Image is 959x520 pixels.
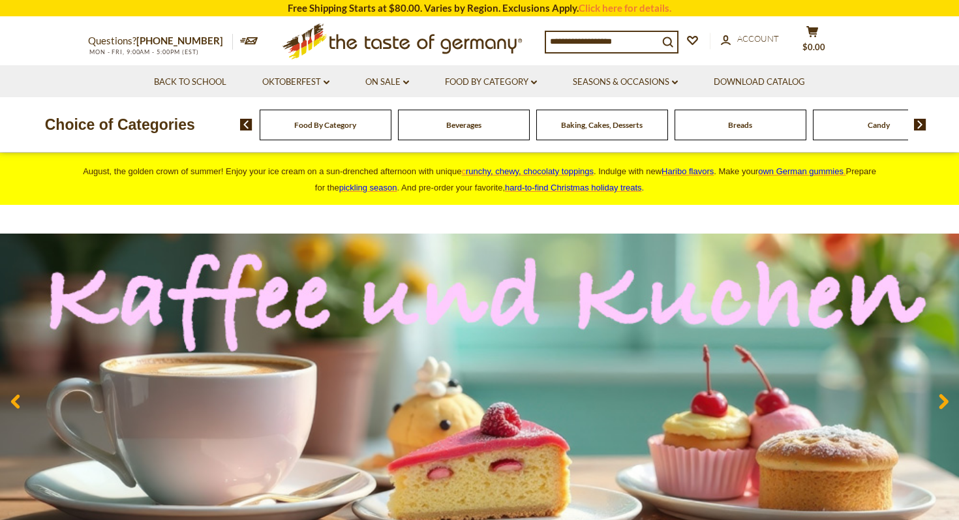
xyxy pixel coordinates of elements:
a: [PHONE_NUMBER] [136,35,223,46]
span: . [505,183,644,192]
a: Click here for details. [579,2,671,14]
a: Seasons & Occasions [573,75,678,89]
a: Food By Category [294,120,356,130]
p: Questions? [88,33,233,50]
span: $0.00 [802,42,825,52]
span: runchy, chewy, chocolaty toppings [466,166,594,176]
a: Download Catalog [714,75,805,89]
a: Breads [728,120,752,130]
a: Account [721,32,779,46]
img: previous arrow [240,119,252,130]
button: $0.00 [793,25,832,58]
a: Candy [868,120,890,130]
a: Haribo flavors [662,166,714,176]
a: Food By Category [445,75,537,89]
a: Back to School [154,75,226,89]
span: Account [737,33,779,44]
a: hard-to-find Christmas holiday treats [505,183,642,192]
span: August, the golden crown of summer! Enjoy your ice cream on a sun-drenched afternoon with unique ... [83,166,876,192]
a: pickling season [339,183,397,192]
a: Oktoberfest [262,75,329,89]
a: Baking, Cakes, Desserts [561,120,643,130]
a: On Sale [365,75,409,89]
a: own German gummies. [758,166,845,176]
span: MON - FRI, 9:00AM - 5:00PM (EST) [88,48,199,55]
span: own German gummies [758,166,844,176]
a: Beverages [446,120,481,130]
img: next arrow [914,119,926,130]
a: crunchy, chewy, chocolaty toppings [461,166,594,176]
